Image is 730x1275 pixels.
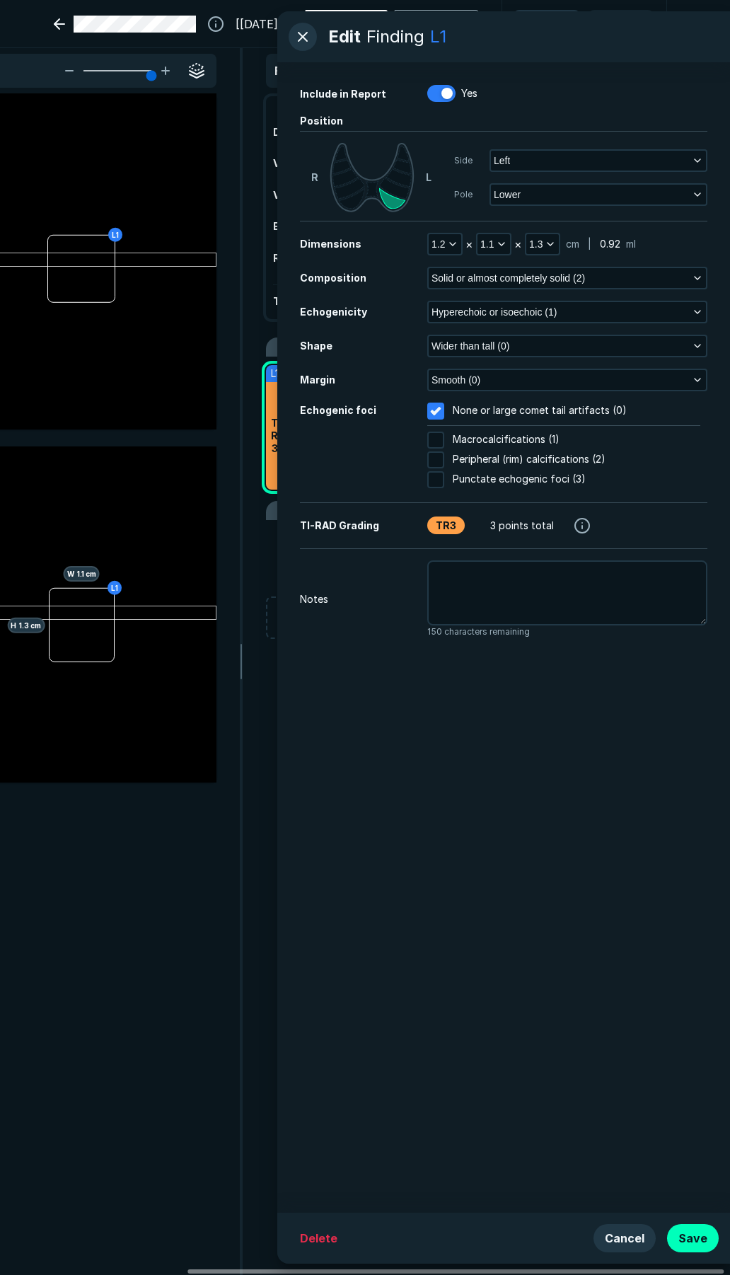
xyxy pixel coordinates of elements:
[431,270,585,286] span: Solid or almost completely solid (2)
[300,272,366,284] span: Composition
[494,153,510,168] span: Left
[300,238,361,250] span: Dimensions
[529,236,543,252] span: 1.3
[589,10,654,38] button: Redo
[463,234,476,254] div: ×
[300,404,376,416] span: Echogenic foci
[289,1224,349,1252] button: Delete
[461,86,477,101] span: Yes
[311,170,318,185] span: R
[427,625,707,638] span: 150 characters remaining
[431,304,557,320] span: Hyperechoic or isoechoic (1)
[300,115,343,127] span: Position
[300,88,386,100] span: Include in Report
[23,8,34,40] a: See-Mode Logo
[667,1224,719,1252] button: Save
[514,10,580,38] button: Undo
[453,471,586,488] span: Punctate echogenic foci (3)
[300,340,332,352] span: Shape
[600,236,620,252] span: 0.92
[453,432,560,449] span: Macrocalcifications (1)
[328,24,361,50] span: Edit
[64,566,100,582] span: W 1.1 cm
[427,517,465,534] div: TR3
[430,24,446,50] div: L1
[394,10,479,38] div: 2Finalize
[431,338,509,354] span: Wider than tall (0)
[300,374,335,386] span: Margin
[426,170,431,185] span: L
[236,16,282,33] span: [[DATE]]
[511,234,525,254] div: ×
[626,236,636,252] span: ml
[300,519,379,531] span: TI-RAD Grading
[490,518,554,533] span: 3 points total
[454,188,473,201] span: Pole
[366,24,424,50] div: Finding
[431,236,445,252] span: 1.2
[300,306,367,318] span: Echogenicity
[305,10,394,38] div: 1Findings
[454,154,473,167] span: Side
[453,451,606,468] span: Peripheral (rim) calcifications (2)
[480,236,494,252] span: 1.1
[453,403,627,420] span: None or large comet tail artifacts (0)
[300,593,328,605] span: Notes
[566,236,579,252] span: cm
[593,1224,656,1252] button: Cancel
[431,372,480,388] span: Smooth (0)
[588,236,591,252] span: |
[7,618,45,633] span: H 1.3 cm
[494,187,521,202] span: Lower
